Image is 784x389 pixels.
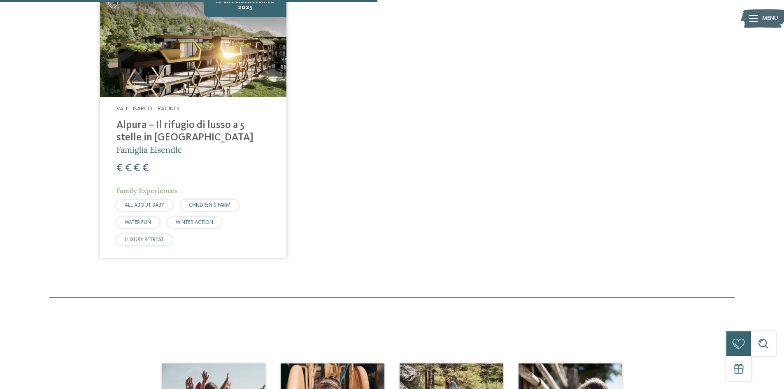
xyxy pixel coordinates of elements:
[125,237,164,242] span: LUXURY RETREAT
[125,163,131,174] span: €
[142,163,149,174] span: €
[116,144,182,155] span: Famiglia Eisendle
[116,119,270,144] h4: Alpura – Il rifugio di lusso a 5 stelle in [GEOGRAPHIC_DATA]
[125,220,151,225] span: WATER FUN
[189,203,230,208] span: CHILDREN’S FARM
[116,163,123,174] span: €
[134,163,140,174] span: €
[116,106,179,112] span: Valle Isarco – Racines
[125,203,164,208] span: ALL ABOUT BABY
[116,186,178,195] span: Family Experiences
[176,220,213,225] span: WINTER ACTION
